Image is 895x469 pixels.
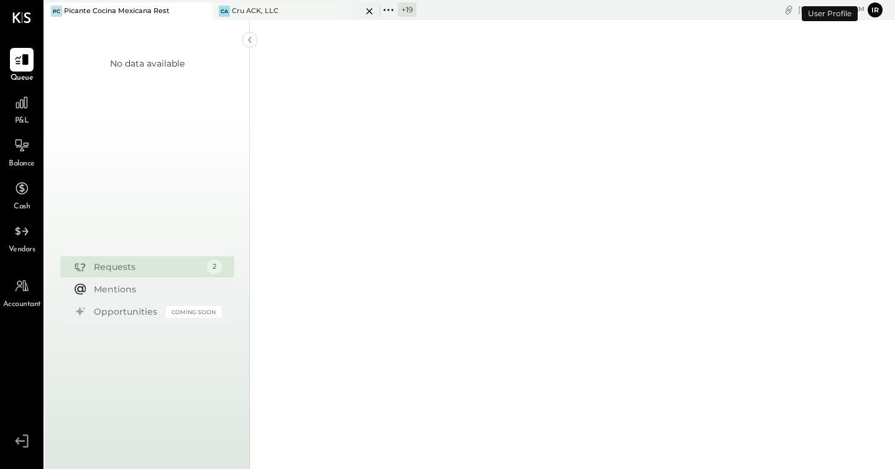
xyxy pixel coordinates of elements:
div: PC [51,6,62,17]
a: Accountant [1,274,43,310]
a: Vendors [1,220,43,256]
div: [DATE] [798,4,865,16]
span: Balance [9,159,35,170]
div: Requests [94,261,201,273]
a: P&L [1,91,43,127]
a: Balance [1,134,43,170]
div: Mentions [94,283,216,295]
span: P&L [15,116,29,127]
div: Picante Cocina Mexicana Rest [64,6,170,16]
div: Cru ACK, LLC [232,6,278,16]
div: Coming Soon [166,306,222,318]
div: No data available [110,57,185,70]
div: Opportunities [94,305,160,318]
span: 9 : 11 [827,4,852,16]
span: am [854,5,865,14]
span: Accountant [3,299,41,310]
button: Ir [868,2,883,17]
div: + 19 [398,2,416,17]
span: Queue [11,73,34,84]
a: Cash [1,177,43,213]
span: Vendors [9,244,35,256]
div: 2 [207,259,222,274]
div: CA [219,6,230,17]
a: Queue [1,48,43,84]
div: copy link [783,3,795,16]
div: User Profile [802,6,858,21]
span: Cash [14,202,30,213]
